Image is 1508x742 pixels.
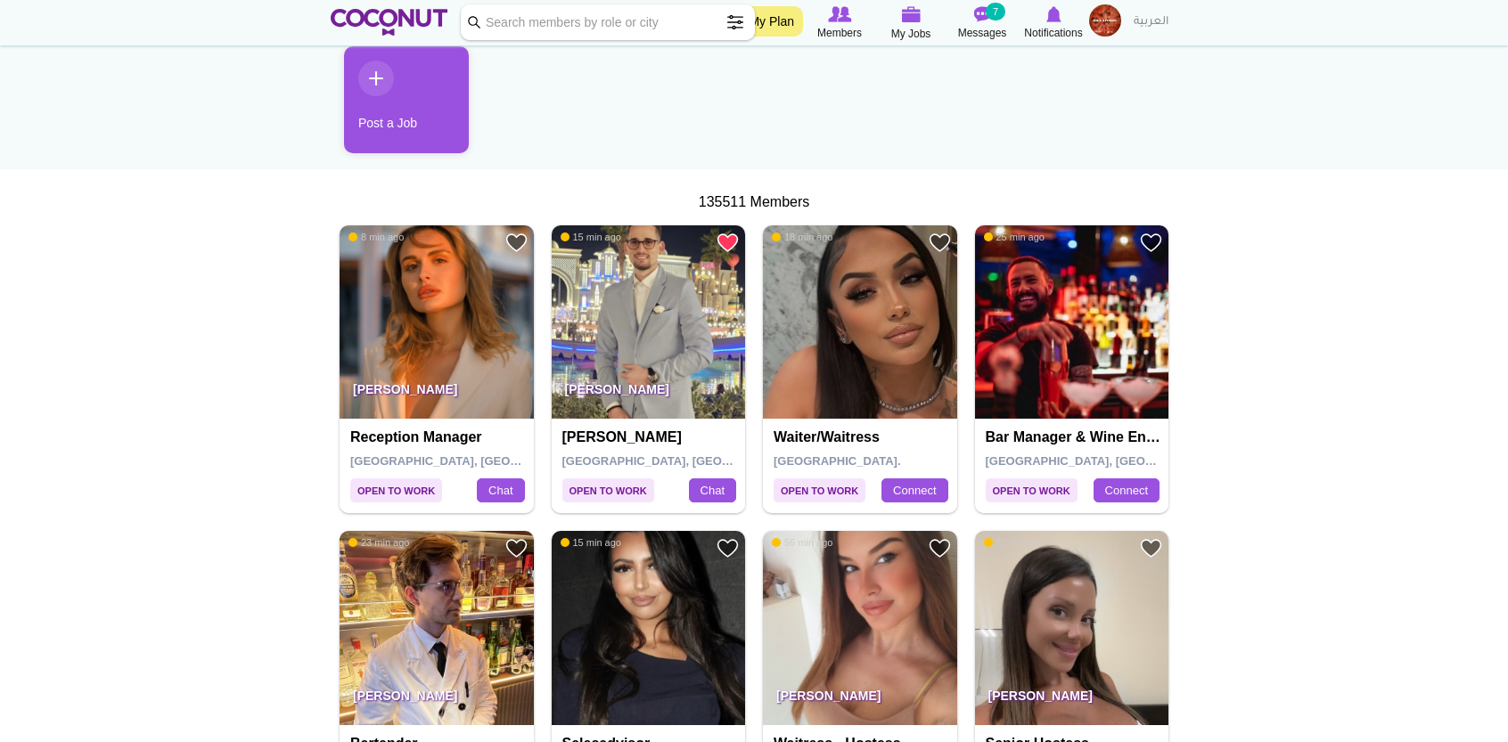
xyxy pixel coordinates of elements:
a: Notifications Notifications [1018,4,1089,42]
span: Open to Work [562,478,654,502]
a: Post a Job [344,46,469,153]
span: 15 min ago [561,231,621,243]
a: Add to Favourites [505,232,528,254]
h4: Waiter/Waitress [774,429,951,445]
span: Notifications [1024,24,1082,42]
a: Remove from Favourites [717,232,739,254]
a: Messages Messages 7 [947,4,1018,42]
span: 25 min ago [984,231,1045,243]
a: Chat [477,478,524,503]
a: Connect [1094,478,1160,503]
span: Members [817,24,862,42]
span: 15 min ago [561,536,621,549]
div: 135511 Members [331,192,1177,213]
span: 37 min ago [984,536,1045,549]
span: [GEOGRAPHIC_DATA], [GEOGRAPHIC_DATA] [350,454,604,468]
a: Add to Favourites [929,232,951,254]
li: 1 / 1 [331,46,455,167]
img: Messages [973,6,991,22]
span: [GEOGRAPHIC_DATA], [GEOGRAPHIC_DATA] [986,454,1240,468]
a: My Jobs My Jobs [875,4,947,43]
span: [GEOGRAPHIC_DATA], [GEOGRAPHIC_DATA] [562,454,816,468]
span: 23 min ago [348,536,409,549]
p: [PERSON_NAME] [552,369,746,419]
img: My Jobs [901,6,921,22]
a: My Plan [740,6,803,37]
a: Connect [881,478,947,503]
a: Chat [689,478,736,503]
a: Add to Favourites [717,537,739,559]
a: Browse Members Members [804,4,875,42]
h4: [PERSON_NAME] [562,429,740,445]
h4: Bar Manager & Wine Enthusiast [986,429,1163,445]
a: العربية [1125,4,1177,40]
img: Notifications [1046,6,1061,22]
img: Browse Members [828,6,851,22]
span: 56 min ago [772,536,832,549]
a: Add to Favourites [1140,537,1162,559]
span: [GEOGRAPHIC_DATA]. [774,454,901,468]
p: [PERSON_NAME] [340,675,534,725]
img: Home [331,9,447,36]
span: Open to Work [774,478,865,502]
small: 7 [986,3,1005,20]
h4: Reception Manager [350,429,528,445]
span: 18 min ago [772,231,832,243]
p: [PERSON_NAME] [340,369,534,419]
input: Search members by role or city [461,4,755,40]
p: [PERSON_NAME] [975,675,1169,725]
span: My Jobs [891,25,931,43]
span: 8 min ago [348,231,404,243]
span: Open to Work [986,478,1078,502]
a: Add to Favourites [505,537,528,559]
a: Add to Favourites [929,537,951,559]
span: Open to Work [350,478,442,502]
p: [PERSON_NAME] [763,675,957,725]
span: Messages [958,24,1007,42]
a: Add to Favourites [1140,232,1162,254]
